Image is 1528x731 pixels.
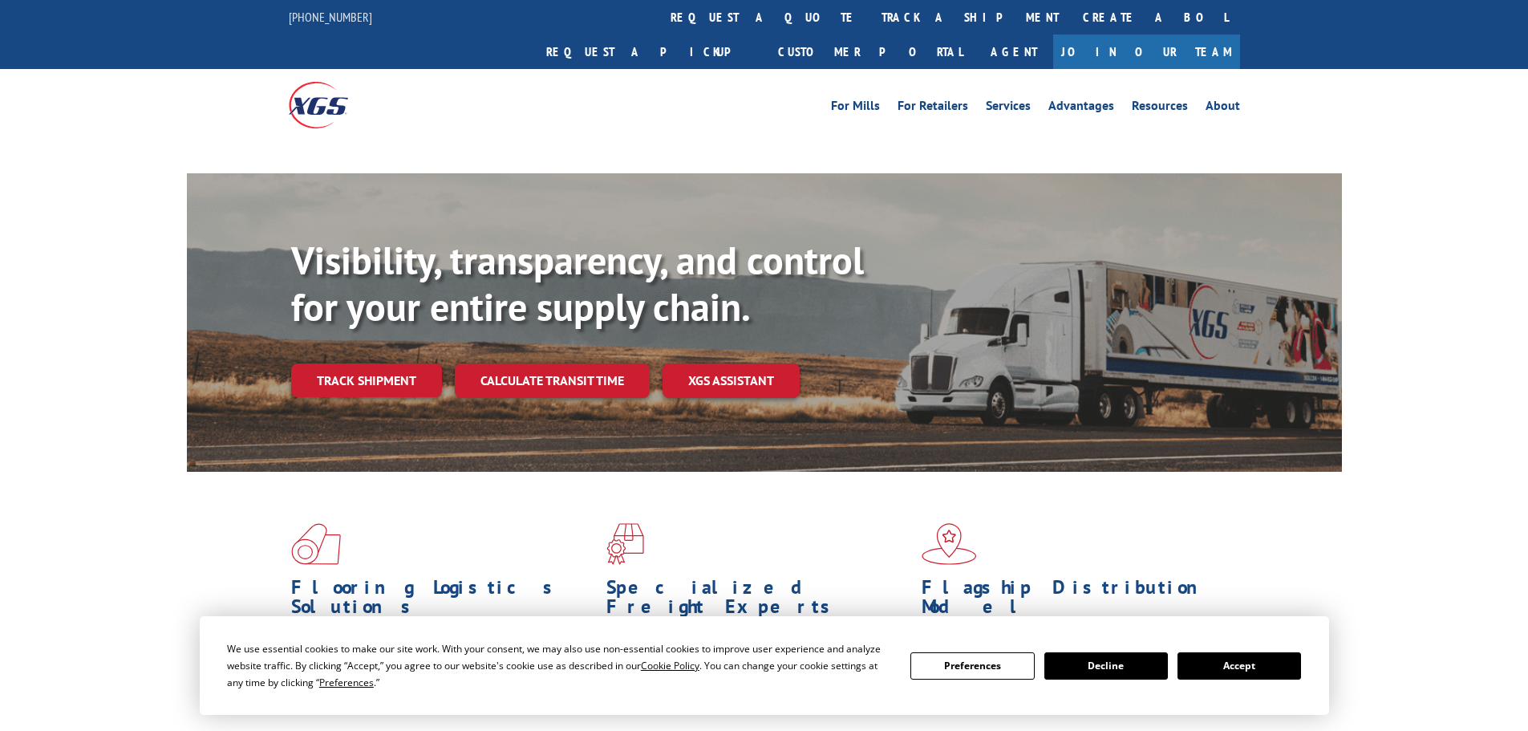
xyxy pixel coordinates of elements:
[289,9,372,25] a: [PHONE_NUMBER]
[606,578,910,624] h1: Specialized Freight Experts
[200,616,1329,715] div: Cookie Consent Prompt
[1177,652,1301,680] button: Accept
[1048,99,1114,117] a: Advantages
[319,676,374,689] span: Preferences
[291,363,442,397] a: Track shipment
[898,99,968,117] a: For Retailers
[766,35,975,69] a: Customer Portal
[291,578,594,624] h1: Flooring Logistics Solutions
[534,35,766,69] a: Request a pickup
[922,523,977,565] img: xgs-icon-flagship-distribution-model-red
[455,363,650,398] a: Calculate transit time
[975,35,1053,69] a: Agent
[291,523,341,565] img: xgs-icon-total-supply-chain-intelligence-red
[1053,35,1240,69] a: Join Our Team
[986,99,1031,117] a: Services
[606,523,644,565] img: xgs-icon-focused-on-flooring-red
[291,235,864,331] b: Visibility, transparency, and control for your entire supply chain.
[831,99,880,117] a: For Mills
[1132,99,1188,117] a: Resources
[663,363,800,398] a: XGS ASSISTANT
[227,640,891,691] div: We use essential cookies to make our site work. With your consent, we may also use non-essential ...
[910,652,1034,680] button: Preferences
[641,659,699,672] span: Cookie Policy
[1206,99,1240,117] a: About
[922,578,1225,624] h1: Flagship Distribution Model
[1044,652,1168,680] button: Decline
